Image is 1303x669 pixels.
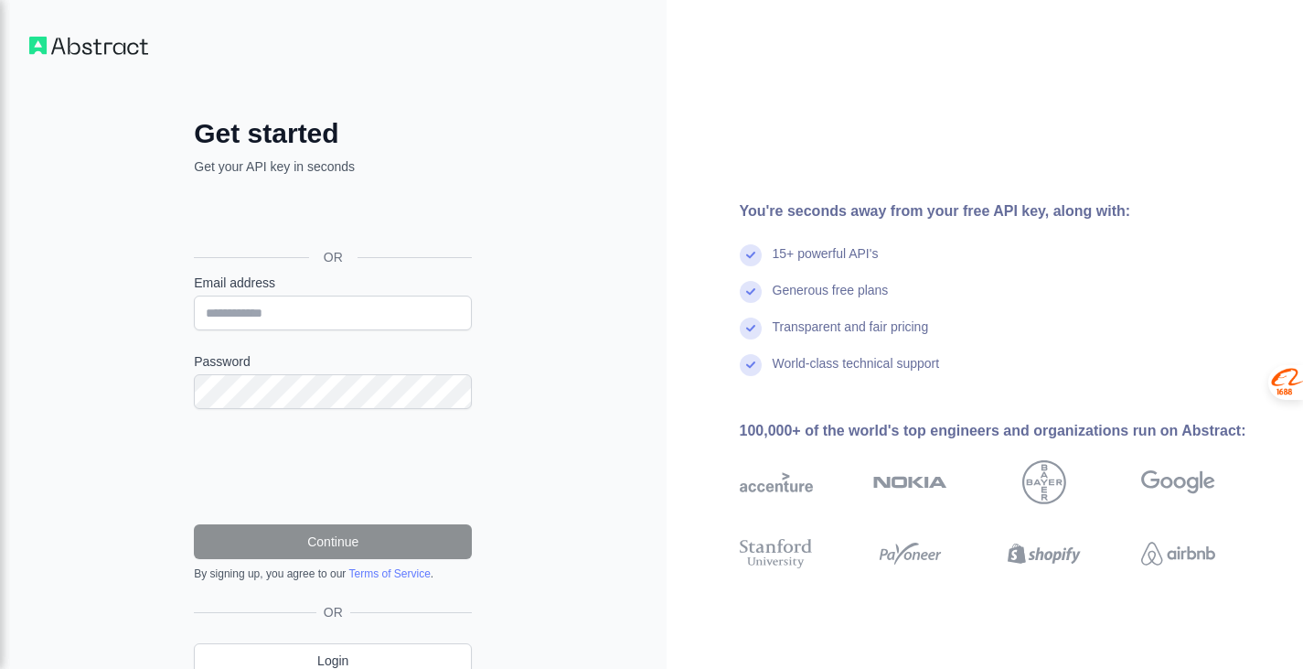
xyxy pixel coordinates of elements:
div: 15+ powerful API's [773,244,879,281]
img: nokia [873,460,947,504]
div: You're seconds away from your free API key, along with: [740,200,1275,222]
a: Terms of Service [348,567,430,580]
span: OR [309,248,358,266]
img: check mark [740,354,762,376]
img: accenture [740,460,814,504]
img: payoneer [873,535,947,572]
p: Get your API key in seconds [194,157,472,176]
div: 100,000+ of the world's top engineers and organizations run on Abstract: [740,420,1275,442]
label: Email address [194,274,472,292]
div: Generous free plans [773,281,889,318]
img: check mark [740,318,762,340]
label: Password [194,352,472,371]
img: Workflow [29,37,148,55]
div: Transparent and fair pricing [773,318,929,354]
img: shopify [1008,535,1082,572]
img: check mark [740,281,762,303]
img: google [1141,460,1215,504]
img: airbnb [1141,535,1215,572]
img: bayer [1022,460,1066,504]
img: stanford university [740,535,814,572]
iframe: Sign in with Google Button [185,196,477,236]
span: OR [316,603,350,621]
img: check mark [740,244,762,266]
iframe: reCAPTCHA [194,431,472,502]
h2: Get started [194,117,472,150]
div: By signing up, you agree to our . [194,566,472,581]
button: Continue [194,524,472,559]
div: World-class technical support [773,354,940,391]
